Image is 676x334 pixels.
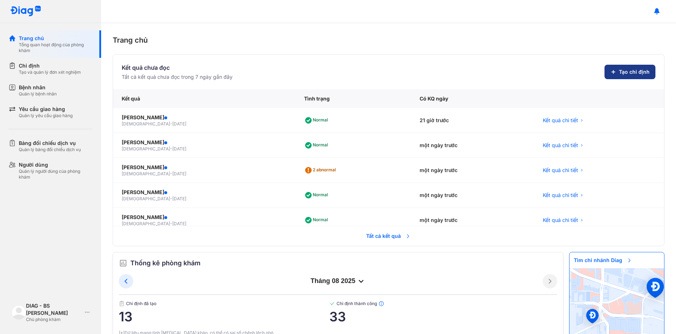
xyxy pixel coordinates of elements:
span: - [170,221,172,226]
span: - [170,171,172,176]
div: Chỉ định [19,62,81,69]
span: [DATE] [172,171,186,176]
button: Tạo chỉ định [604,65,655,79]
img: logo [12,305,26,320]
div: Normal [304,140,331,151]
div: Bảng đối chiếu dịch vụ [19,140,81,147]
div: [PERSON_NAME] [122,164,287,171]
img: logo [10,6,41,17]
span: Kết quả chi tiết [543,117,578,124]
div: Quản lý yêu cầu giao hàng [19,113,73,119]
span: [DEMOGRAPHIC_DATA] [122,171,170,176]
div: [PERSON_NAME] [122,114,287,121]
img: order.5a6da16c.svg [119,259,127,267]
div: 21 giờ trước [411,108,534,133]
span: [DEMOGRAPHIC_DATA] [122,121,170,127]
span: Kết quả chi tiết [543,142,578,149]
span: - [170,121,172,127]
span: [DEMOGRAPHIC_DATA] [122,146,170,151]
div: Normal [304,214,331,226]
div: Tình trạng [295,89,411,108]
span: - [170,196,172,201]
div: Kết quả chưa đọc [122,63,233,72]
div: một ngày trước [411,183,534,208]
span: [DATE] [172,146,186,151]
span: Chỉ định đã tạo [119,301,329,307]
div: tháng 08 2025 [133,277,543,286]
div: Kết quả [113,89,295,108]
div: DIAG - BS [PERSON_NAME] [26,302,82,317]
div: Người dùng [19,161,92,168]
div: Trang chủ [113,35,664,46]
div: một ngày trước [411,208,534,233]
div: [PERSON_NAME] [122,139,287,146]
span: Thống kê phòng khám [130,258,200,268]
span: Kết quả chi tiết [543,192,578,199]
div: một ngày trước [411,158,534,183]
span: [DEMOGRAPHIC_DATA] [122,196,170,201]
div: [PERSON_NAME] [122,214,287,221]
div: Yêu cầu giao hàng [19,106,73,113]
div: một ngày trước [411,133,534,158]
div: Quản lý bệnh nhân [19,91,57,97]
div: Quản lý bảng đối chiếu dịch vụ [19,147,81,153]
div: [PERSON_NAME] [122,189,287,196]
span: [DATE] [172,221,186,226]
span: Tạo chỉ định [619,68,650,76]
div: Tổng quan hoạt động của phòng khám [19,42,92,53]
span: Tất cả kết quả [362,228,415,244]
span: Kết quả chi tiết [543,217,578,224]
span: Tìm chi nhánh Diag [569,252,637,268]
div: Quản lý người dùng của phòng khám [19,168,92,180]
div: 2 abnormal [304,164,339,176]
span: - [170,146,172,151]
span: Chỉ định thành công [329,301,557,307]
img: document.50c4cfd0.svg [119,301,125,307]
div: Có KQ ngày [411,89,534,108]
div: Tất cả kết quả chưa đọc trong 7 ngày gần đây [122,73,233,81]
span: 33 [329,309,557,324]
div: Normal [304,189,331,201]
div: Tạo và quản lý đơn xét nghiệm [19,69,81,75]
img: checked-green.01cc79e0.svg [329,301,335,307]
span: [DATE] [172,121,186,127]
span: [DEMOGRAPHIC_DATA] [122,221,170,226]
span: 13 [119,309,329,324]
img: info.7e716105.svg [378,301,384,307]
div: Trang chủ [19,35,92,42]
span: [DATE] [172,196,186,201]
div: Bệnh nhân [19,84,57,91]
div: Normal [304,115,331,126]
div: Chủ phòng khám [26,317,82,322]
span: Kết quả chi tiết [543,167,578,174]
